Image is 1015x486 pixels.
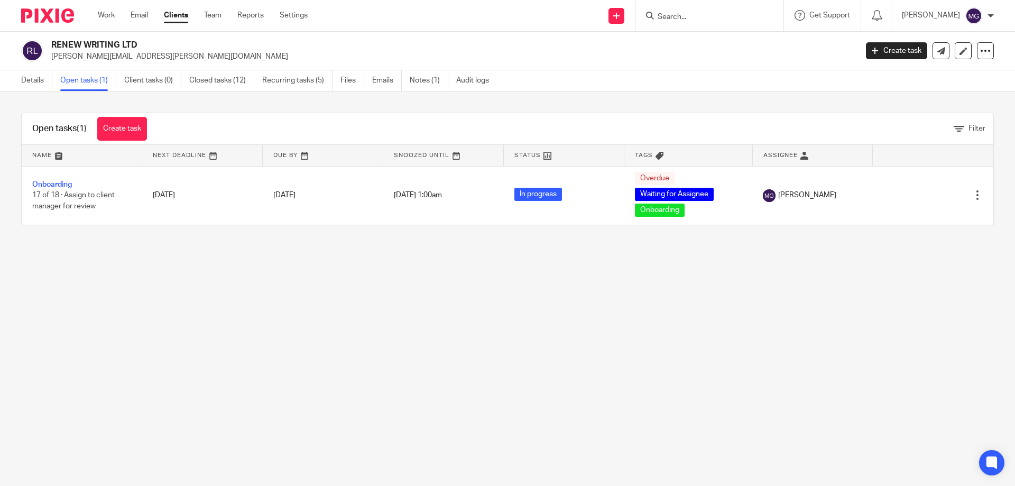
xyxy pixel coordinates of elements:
span: Snoozed Until [394,152,449,158]
a: Reports [237,10,264,21]
h2: RENEW WRITING LTD [51,40,690,51]
span: Waiting for Assignee [635,188,714,201]
a: Client tasks (0) [124,70,181,91]
span: Tags [635,152,653,158]
img: svg%3E [763,189,776,202]
input: Search [657,13,752,22]
a: Email [131,10,148,21]
a: Team [204,10,222,21]
td: [DATE] [142,166,263,225]
a: Create task [97,117,147,141]
a: Settings [280,10,308,21]
span: Onboarding [635,204,685,217]
a: Audit logs [456,70,497,91]
a: Clients [164,10,188,21]
a: Notes (1) [410,70,448,91]
span: 17 of 18 · Assign to client manager for review [32,191,115,210]
span: [DATE] [273,191,296,199]
p: [PERSON_NAME][EMAIL_ADDRESS][PERSON_NAME][DOMAIN_NAME] [51,51,850,62]
span: [DATE] 1:00am [394,191,442,199]
h1: Open tasks [32,123,87,134]
a: Emails [372,70,402,91]
p: [PERSON_NAME] [902,10,960,21]
span: (1) [77,124,87,133]
a: Files [340,70,364,91]
a: Work [98,10,115,21]
span: [PERSON_NAME] [778,190,836,200]
a: Create task [866,42,927,59]
span: In progress [514,188,562,201]
a: Onboarding [32,181,72,188]
span: Status [514,152,541,158]
img: svg%3E [965,7,982,24]
span: Filter [968,125,985,132]
img: svg%3E [21,40,43,62]
img: Pixie [21,8,74,23]
a: Closed tasks (12) [189,70,254,91]
a: Open tasks (1) [60,70,116,91]
span: Get Support [809,12,850,19]
a: Recurring tasks (5) [262,70,333,91]
a: Details [21,70,52,91]
span: Overdue [635,172,675,185]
